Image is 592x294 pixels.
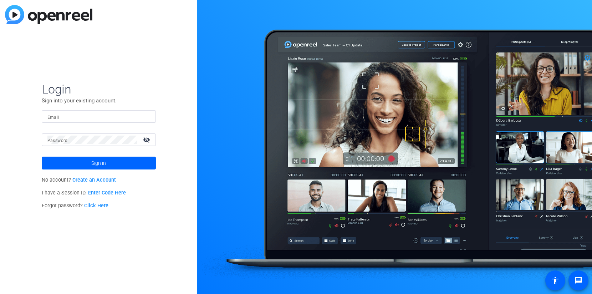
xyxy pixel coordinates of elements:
[42,82,156,97] span: Login
[42,190,126,196] span: I have a Session ID.
[47,112,150,121] input: Enter Email Address
[42,177,116,183] span: No account?
[47,138,68,143] mat-label: Password
[139,135,156,145] mat-icon: visibility_off
[91,154,106,172] span: Sign in
[72,177,116,183] a: Create an Account
[574,276,583,285] mat-icon: message
[88,190,126,196] a: Enter Code Here
[42,157,156,169] button: Sign in
[551,276,560,285] mat-icon: accessibility
[42,203,109,209] span: Forgot password?
[47,115,59,120] mat-label: Email
[5,5,92,24] img: blue-gradient.svg
[42,97,156,105] p: Sign into your existing account.
[84,203,108,209] a: Click Here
